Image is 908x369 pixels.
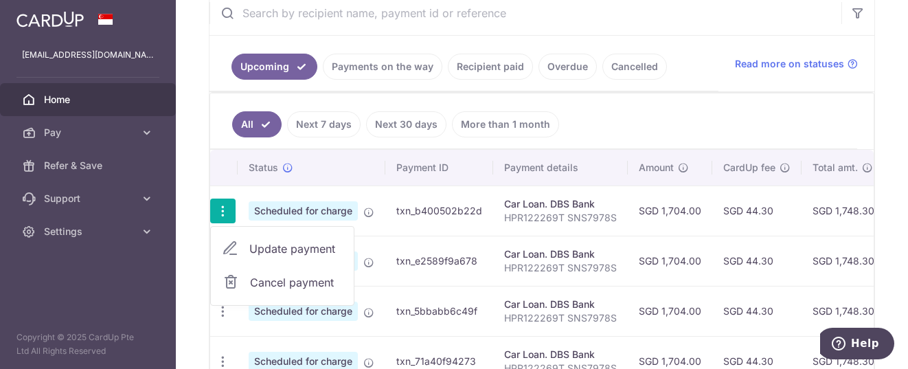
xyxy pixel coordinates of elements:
span: Status [249,161,278,175]
span: CardUp fee [723,161,775,175]
iframe: Opens a widget where you can find more information [820,328,894,362]
th: Payment details [493,150,628,186]
td: SGD 44.30 [712,236,802,286]
a: Upcoming [231,54,317,80]
td: SGD 1,704.00 [628,186,712,236]
a: Payments on the way [323,54,442,80]
span: Pay [44,126,135,139]
span: Total amt. [813,161,858,175]
td: SGD 1,748.30 [802,286,885,336]
td: SGD 1,704.00 [628,286,712,336]
td: SGD 44.30 [712,186,802,236]
a: Next 30 days [366,111,446,137]
td: SGD 44.30 [712,286,802,336]
span: Scheduled for charge [249,201,358,221]
p: [EMAIL_ADDRESS][DOMAIN_NAME] [22,48,154,62]
a: Cancelled [602,54,667,80]
span: Refer & Save [44,159,135,172]
span: Scheduled for charge [249,302,358,321]
span: Read more on statuses [735,57,844,71]
a: Recipient paid [448,54,533,80]
div: Car Loan. DBS Bank [504,298,617,311]
td: txn_5bbabb6c49f [385,286,493,336]
div: Car Loan. DBS Bank [504,247,617,261]
a: Read more on statuses [735,57,858,71]
div: Car Loan. DBS Bank [504,197,617,211]
td: txn_b400502b22d [385,186,493,236]
a: Next 7 days [287,111,361,137]
p: HPR122269T SNS7978S [504,311,617,325]
th: Payment ID [385,150,493,186]
td: txn_e2589f9a678 [385,236,493,286]
p: HPR122269T SNS7978S [504,211,617,225]
td: SGD 1,748.30 [802,236,885,286]
p: HPR122269T SNS7978S [504,261,617,275]
span: Home [44,93,135,107]
a: All [232,111,282,137]
a: More than 1 month [452,111,559,137]
td: SGD 1,748.30 [802,186,885,236]
div: Car Loan. DBS Bank [504,348,617,361]
td: SGD 1,704.00 [628,236,712,286]
a: Overdue [538,54,597,80]
span: Amount [639,161,674,175]
img: CardUp [16,11,84,27]
span: Settings [44,225,135,238]
span: Support [44,192,135,205]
